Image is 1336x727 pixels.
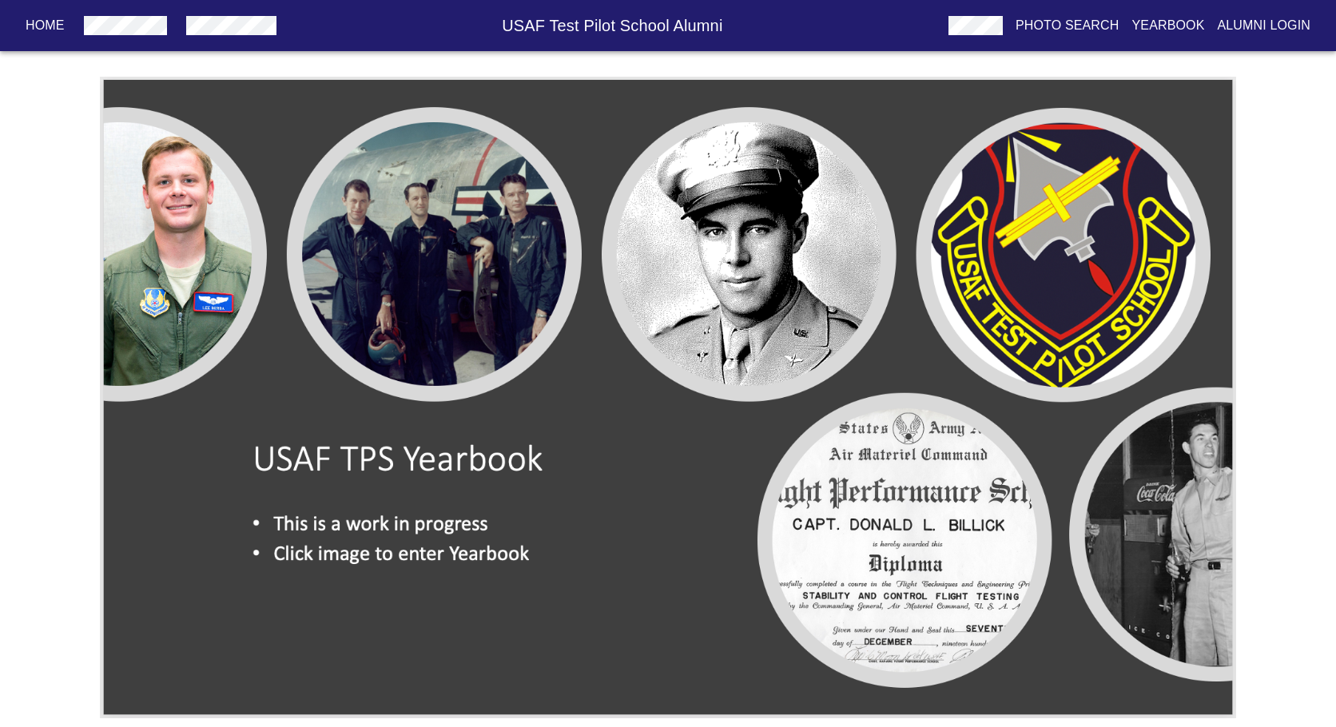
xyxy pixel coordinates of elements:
[1009,11,1126,40] button: Photo Search
[19,11,71,40] button: Home
[283,13,942,38] h6: USAF Test Pilot School Alumni
[1218,16,1311,35] p: Alumni Login
[1131,16,1204,35] p: Yearbook
[26,16,65,35] p: Home
[100,77,1235,718] img: yearbook-collage
[1016,16,1119,35] p: Photo Search
[1211,11,1318,40] button: Alumni Login
[1125,11,1211,40] button: Yearbook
